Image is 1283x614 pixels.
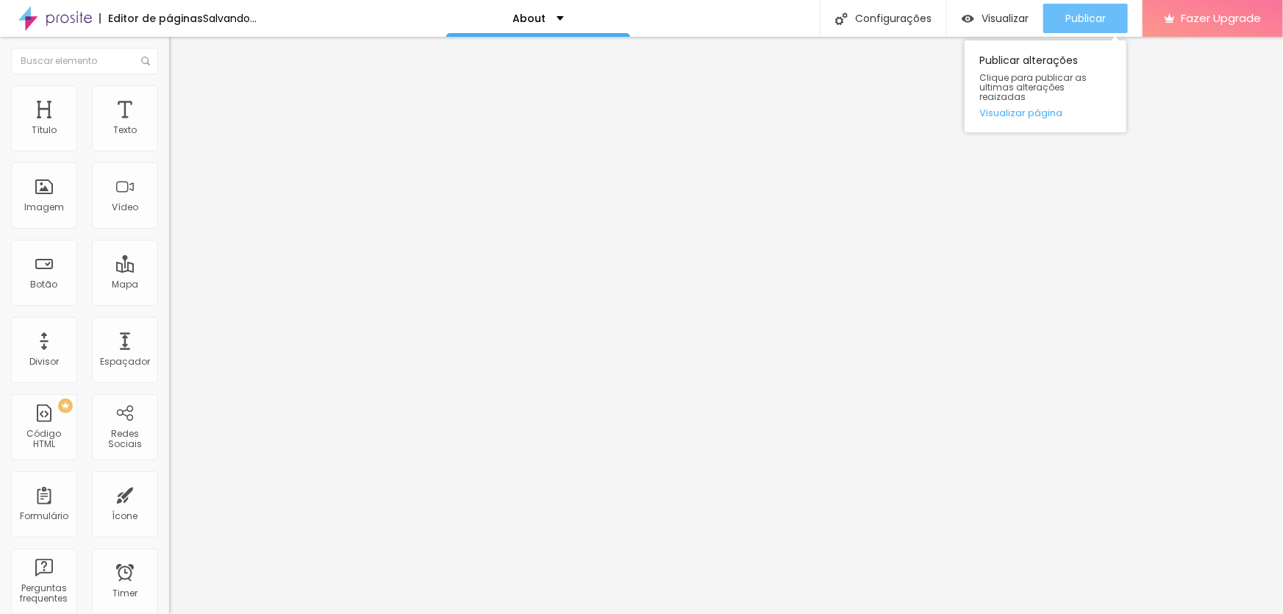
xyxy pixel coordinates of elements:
[11,48,158,74] input: Buscar elemento
[1181,12,1261,24] span: Fazer Upgrade
[203,13,257,24] div: Salvando...
[979,108,1112,118] a: Visualizar página
[112,588,137,599] div: Timer
[31,279,58,290] div: Botão
[141,57,150,65] img: Icone
[29,357,59,367] div: Divisor
[1043,4,1128,33] button: Publicar
[112,279,138,290] div: Mapa
[15,429,73,450] div: Código HTML
[100,357,150,367] div: Espaçador
[965,40,1126,132] div: Publicar alterações
[112,202,138,213] div: Vídeo
[112,511,138,521] div: Ícone
[835,13,848,25] img: Icone
[113,125,137,135] div: Texto
[99,13,203,24] div: Editor de páginas
[512,13,546,24] p: About
[24,202,64,213] div: Imagem
[947,4,1043,33] button: Visualizar
[96,429,154,450] div: Redes Sociais
[20,511,68,521] div: Formulário
[962,13,974,25] img: view-1.svg
[979,73,1112,102] span: Clique para publicar as ultimas alterações reaizadas
[169,37,1283,614] iframe: Editor
[32,125,57,135] div: Título
[15,583,73,604] div: Perguntas frequentes
[982,13,1029,24] span: Visualizar
[1065,13,1106,24] span: Publicar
